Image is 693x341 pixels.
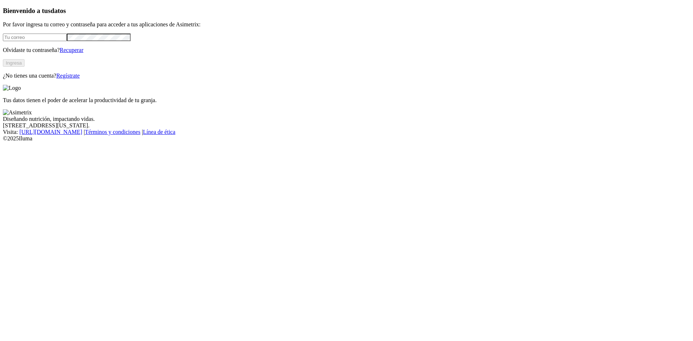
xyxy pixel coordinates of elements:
[3,7,690,15] h3: Bienvenido a tus
[3,59,25,67] button: Ingresa
[3,116,690,122] div: Diseñando nutrición, impactando vidas.
[3,129,690,135] div: Visita : | |
[19,129,82,135] a: [URL][DOMAIN_NAME]
[85,129,140,135] a: Términos y condiciones
[3,109,32,116] img: Asimetrix
[3,73,690,79] p: ¿No tienes una cuenta?
[51,7,66,14] span: datos
[143,129,175,135] a: Línea de ética
[60,47,83,53] a: Recuperar
[3,122,690,129] div: [STREET_ADDRESS][US_STATE].
[3,135,690,142] div: © 2025 Iluma
[3,34,67,41] input: Tu correo
[3,85,21,91] img: Logo
[3,21,690,28] p: Por favor ingresa tu correo y contraseña para acceder a tus aplicaciones de Asimetrix:
[3,47,690,53] p: Olvidaste tu contraseña?
[56,73,80,79] a: Regístrate
[3,97,690,104] p: Tus datos tienen el poder de acelerar la productividad de tu granja.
